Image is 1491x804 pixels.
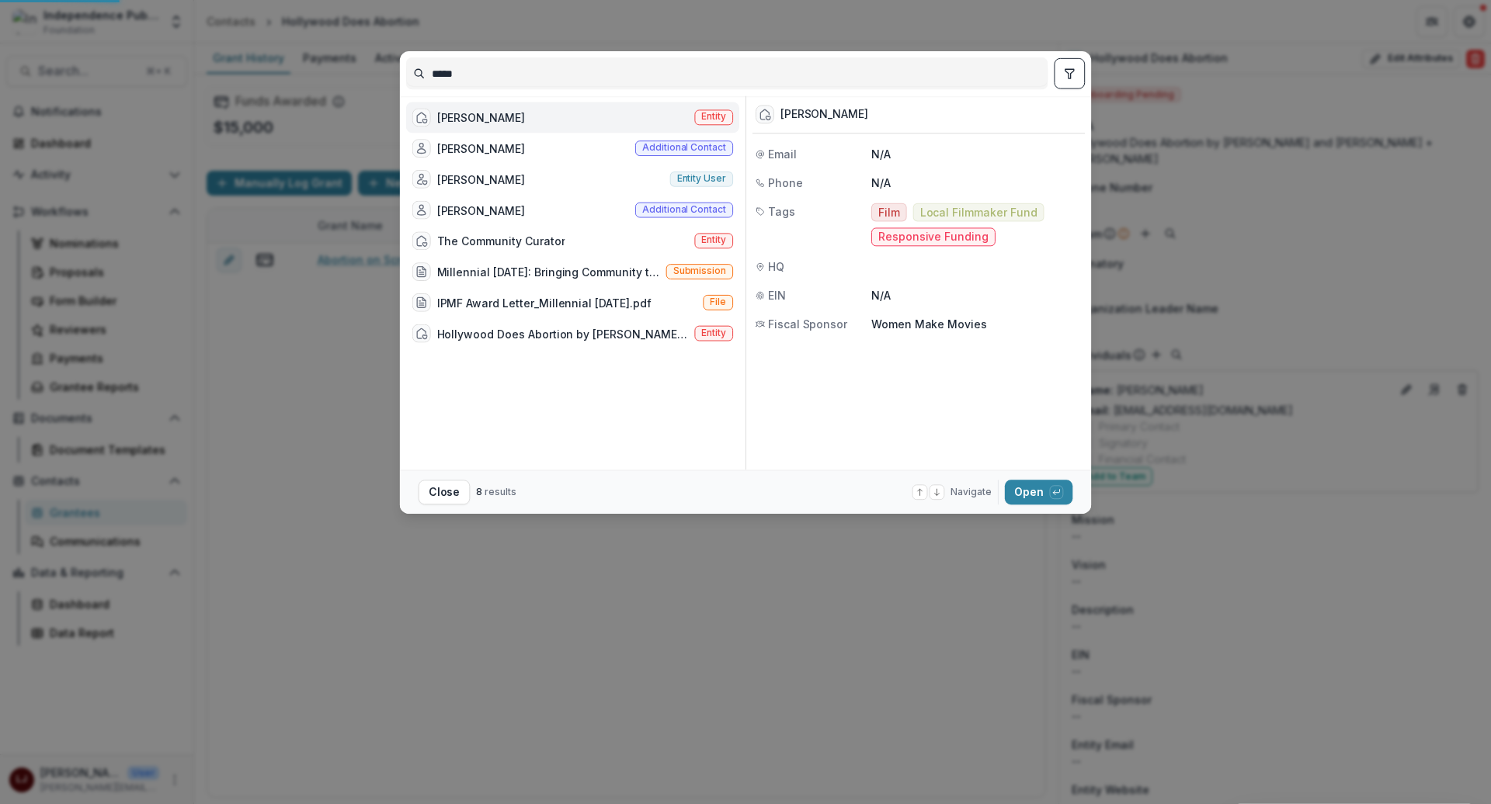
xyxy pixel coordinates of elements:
span: HQ [768,258,784,275]
button: Close [419,480,471,504]
div: The Community Curator [437,233,565,249]
div: [PERSON_NAME] [437,171,525,187]
span: EIN [768,287,786,303]
span: Film [878,206,900,219]
p: N/A [871,287,1082,303]
span: Responsive Funding [878,230,989,244]
div: Hollywood Does Abortion by [PERSON_NAME] and [PERSON_NAME] + [PERSON_NAME] [437,325,689,341]
span: Email [768,146,797,162]
span: File [710,296,726,307]
div: [PERSON_NAME] [437,109,525,126]
span: Entity [701,235,726,246]
button: toggle filters [1054,58,1085,89]
span: Entity [701,112,726,123]
button: Open [1005,480,1072,504]
span: Local Filmmaker Fund [920,206,1037,219]
div: [PERSON_NAME] [437,202,525,218]
span: Additional contact [642,204,726,215]
div: [PERSON_NAME] [780,108,868,121]
p: N/A [871,146,1082,162]
span: Submission [673,265,727,276]
span: 8 [476,486,482,497]
span: Entity user [677,173,727,184]
span: results [485,486,516,497]
span: Additional contact [642,142,726,153]
span: Entity [701,327,726,338]
span: Fiscal Sponsor [768,316,847,332]
p: N/A [871,175,1082,191]
div: [PERSON_NAME] [437,140,525,157]
span: Navigate [951,485,992,499]
div: Millennial [DATE]: Bringing Community to [GEOGRAPHIC_DATA] Through Heritage and Celebration (To s... [437,264,660,280]
p: Women Make Movies [871,316,1082,332]
div: IPMF Award Letter_Millennial [DATE].pdf [437,294,652,310]
span: Phone [768,175,803,191]
span: Tags [768,203,795,220]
